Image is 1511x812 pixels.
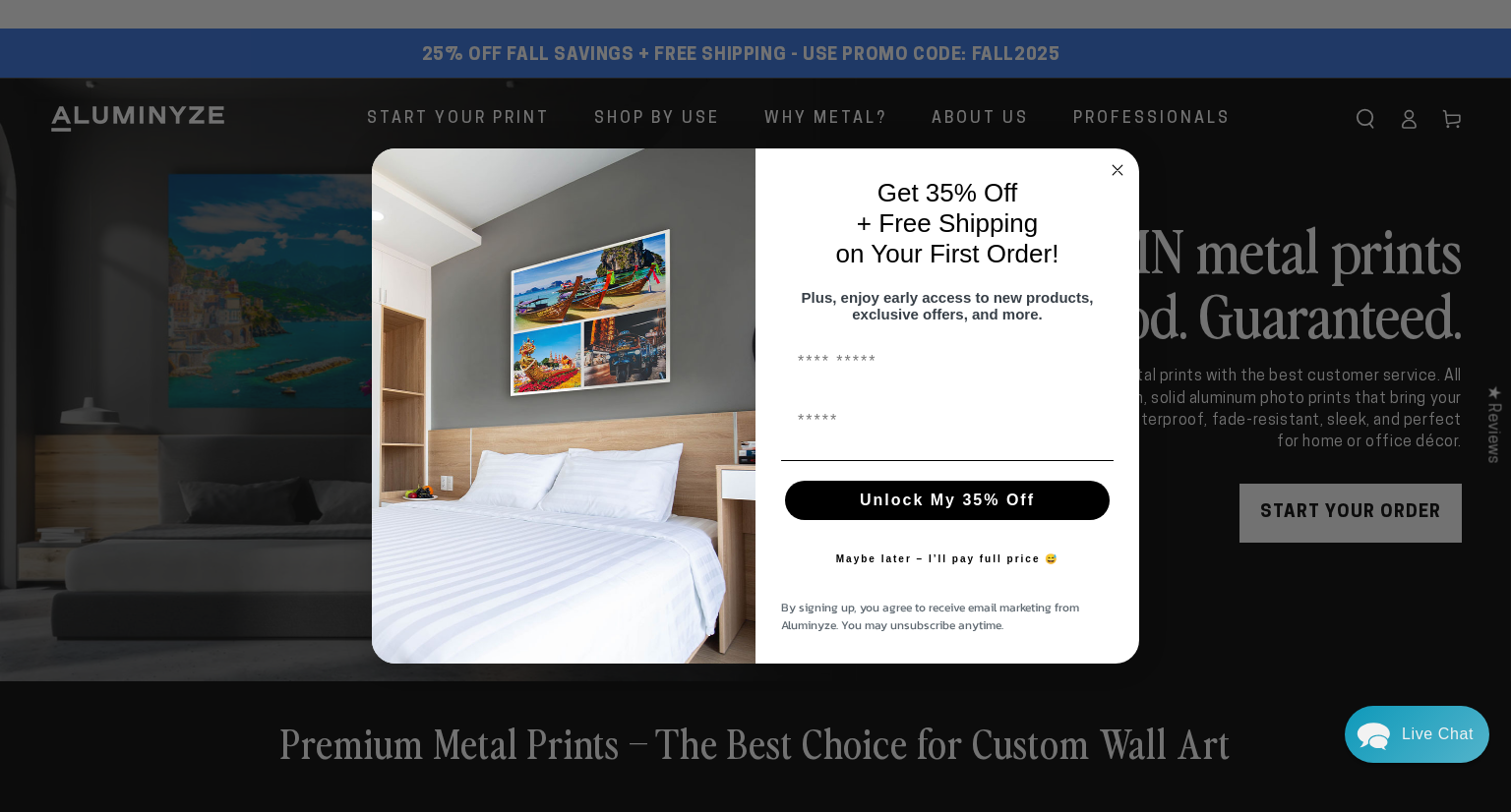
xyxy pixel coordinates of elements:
span: By signing up, you agree to receive email marketing from Aluminyze. You may unsubscribe anytime. [781,599,1079,634]
span: + Free Shipping [857,208,1038,238]
img: underline [781,460,1114,461]
button: Close dialog [1106,158,1129,182]
div: Chat widget toggle [1345,706,1489,763]
button: Unlock My 35% Off [785,481,1110,520]
span: on Your First Order! [836,239,1059,268]
img: 728e4f65-7e6c-44e2-b7d1-0292a396982f.jpeg [372,148,755,664]
span: Get 35% Off [877,178,1018,207]
span: Plus, enjoy early access to new products, exclusive offers, and more. [802,289,1094,322]
button: Maybe later – I’ll pay full price 😅 [826,540,1069,579]
div: Contact Us Directly [1402,706,1474,763]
